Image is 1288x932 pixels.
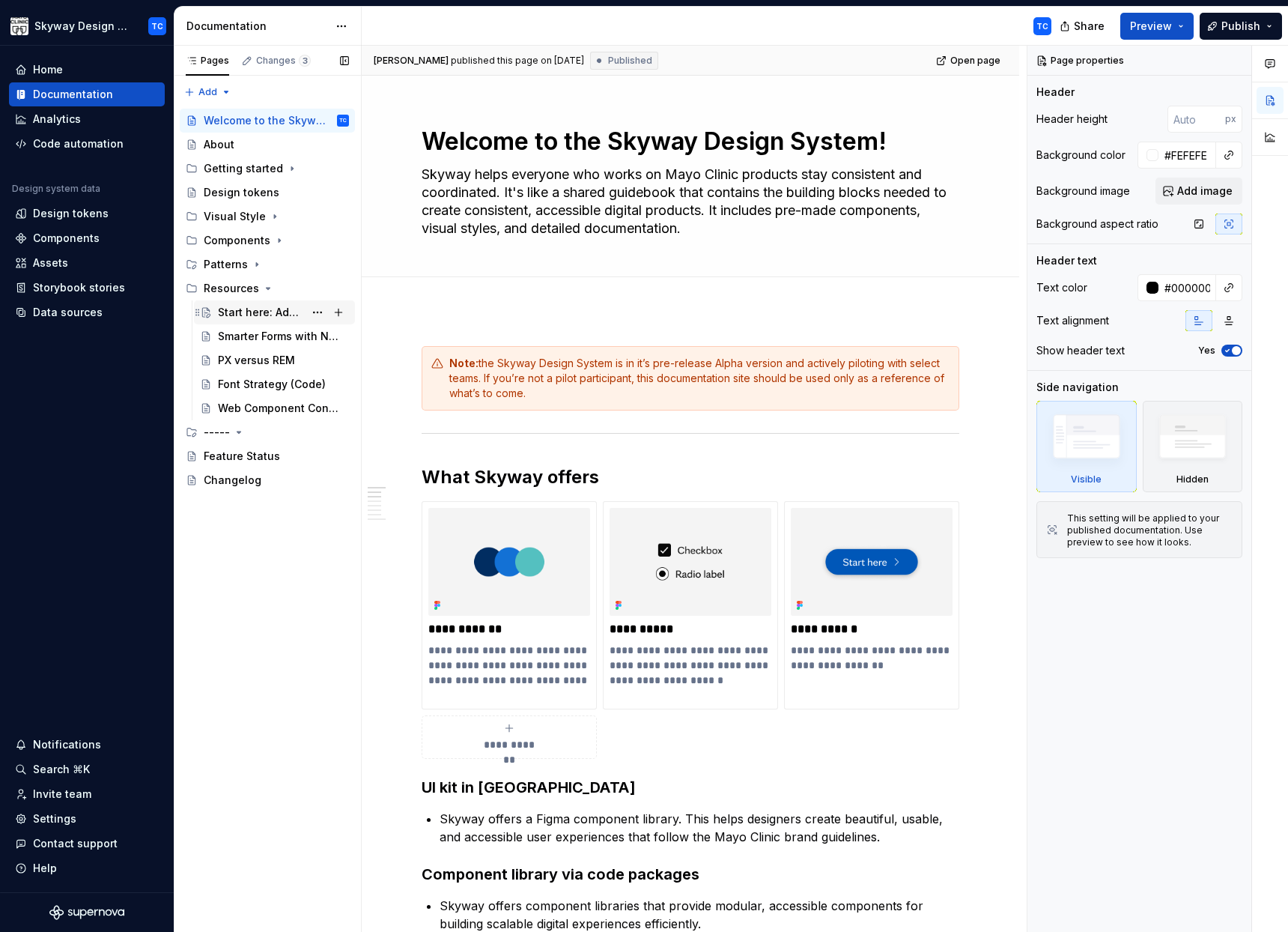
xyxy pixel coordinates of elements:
a: About [180,133,355,157]
div: PX versus REM [218,353,295,368]
button: Add image [1155,178,1242,205]
div: Visual Style [204,209,266,224]
div: Invite team [33,787,91,802]
a: Code automation [9,132,165,156]
div: ----- [204,425,230,440]
div: Help [33,861,57,876]
div: Welcome to the Skyway Design System! [204,113,327,128]
img: 1e9c7aec-a42b-4ce4-b2ad-f71091a0dd29.png [791,508,953,616]
div: Notifications [33,737,101,752]
span: [PERSON_NAME] [374,55,449,67]
h3: UI kit in [GEOGRAPHIC_DATA] [422,777,959,798]
div: Web Component Console Errors [218,401,341,416]
input: Auto [1158,142,1216,169]
div: Visible [1071,473,1102,485]
input: Auto [1167,106,1225,133]
img: 9d473a30-9e62-4669-ae49-d6393f39e1ee.png [610,508,771,616]
h3: Component library via code packages [422,864,959,885]
div: Resources [204,281,259,296]
div: Background color [1036,148,1126,163]
div: Hidden [1143,401,1243,492]
div: Resources [180,276,355,300]
span: Add [198,86,217,98]
div: Side navigation [1036,380,1119,395]
div: Design tokens [204,185,279,200]
div: Font Strategy (Code) [218,377,326,392]
div: Getting started [204,161,283,176]
div: Documentation [186,19,328,34]
div: the Skyway Design System is in it’s pre-release Alpha version and actively piloting with select t... [449,356,950,401]
div: Components [33,231,100,246]
img: 7d2f9795-fa08-4624-9490-5a3f7218a56a.png [10,17,28,35]
span: Share [1074,19,1105,34]
button: Notifications [9,733,165,757]
div: About [204,137,234,152]
div: Patterns [204,257,248,272]
button: Help [9,856,165,880]
a: Home [9,58,165,82]
span: 3 [299,55,311,67]
div: Text alignment [1036,313,1109,328]
svg: Supernova Logo [49,905,124,920]
div: Visible [1036,401,1137,492]
a: Welcome to the Skyway Design System!TC [180,109,355,133]
a: Design tokens [9,202,165,226]
button: Add [180,82,236,103]
div: Start here: Additional Guidance [218,305,304,320]
div: Home [33,62,63,77]
label: Yes [1198,345,1215,357]
div: Header [1036,85,1075,100]
a: Documentation [9,82,165,106]
a: Invite team [9,782,165,806]
div: Design system data [12,183,100,195]
div: Header height [1036,112,1108,127]
div: Show header text [1036,343,1125,358]
span: Open page [950,55,1000,67]
div: Components [180,229,355,252]
div: ----- [180,420,355,444]
div: Header text [1036,253,1097,268]
div: Data sources [33,305,103,320]
h2: What Skyway offers [422,465,959,489]
div: Visual Style [180,205,355,229]
button: Skyway Design SystemTC [3,10,171,42]
a: Font Strategy (Code) [194,372,355,396]
div: Skyway Design System [34,19,130,34]
div: Settings [33,811,76,826]
p: px [1225,113,1236,125]
a: Design tokens [180,181,355,205]
div: Background aspect ratio [1036,217,1158,232]
div: Feature Status [204,449,280,464]
div: TC [151,20,163,32]
a: Components [9,226,165,250]
p: Skyway offers a Figma component library. This helps designers create beautiful, usable, and acces... [440,810,959,846]
div: Smarter Forms with Native Validation APIs [218,329,341,344]
div: Documentation [33,87,113,102]
button: Contact support [9,832,165,856]
div: Analytics [33,112,81,127]
div: Design tokens [33,206,109,221]
input: Auto [1158,274,1216,301]
strong: Note: [449,357,479,369]
a: Data sources [9,300,165,324]
div: Text color [1036,280,1087,295]
textarea: Skyway helps everyone who works on Mayo Clinic products stay consistent and coordinated. It's lik... [419,163,956,240]
div: Getting started [180,157,355,181]
textarea: Welcome to the Skyway Design System! [419,124,956,160]
div: Changelog [204,473,261,488]
div: Code automation [33,136,124,151]
a: Settings [9,807,165,831]
div: Background image [1036,184,1130,199]
div: Patterns [180,252,355,276]
span: Publish [1221,19,1260,34]
div: Page tree [180,109,355,492]
a: Assets [9,251,165,275]
button: Share [1052,13,1114,40]
button: Preview [1120,13,1194,40]
a: Feature Status [180,444,355,468]
a: Start here: Additional Guidance [194,300,355,324]
span: Preview [1130,19,1172,34]
a: PX versus REM [194,348,355,372]
div: TC [339,113,347,128]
